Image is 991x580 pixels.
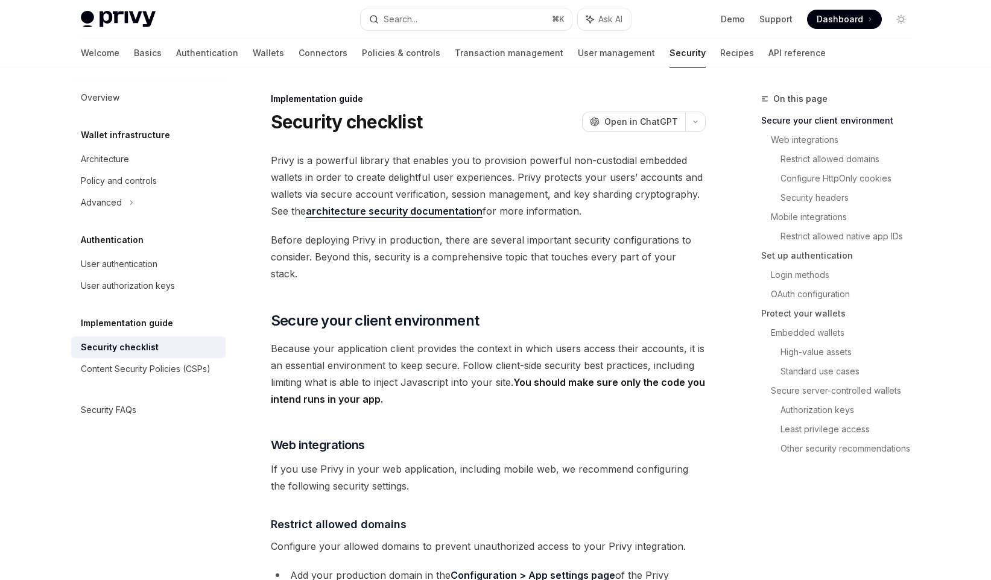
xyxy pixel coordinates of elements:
a: Basics [134,39,162,68]
img: light logo [81,11,156,28]
h5: Implementation guide [81,316,173,330]
a: Embedded wallets [771,323,920,342]
h5: Authentication [81,233,144,247]
a: Security headers [780,188,920,207]
a: User authorization keys [71,275,226,297]
a: Connectors [299,39,347,68]
span: If you use Privy in your web application, including mobile web, we recommend configuring the foll... [271,461,706,494]
a: Welcome [81,39,119,68]
a: Secure server-controlled wallets [771,381,920,400]
div: User authorization keys [81,279,175,293]
a: Protect your wallets [761,304,920,323]
a: Wallets [253,39,284,68]
a: OAuth configuration [771,285,920,304]
button: Toggle dark mode [891,10,911,29]
a: Restrict allowed native app IDs [780,227,920,246]
a: User management [578,39,655,68]
div: Policy and controls [81,174,157,188]
div: Security checklist [81,340,159,355]
button: Open in ChatGPT [582,112,685,132]
div: User authentication [81,257,157,271]
span: Privy is a powerful library that enables you to provision powerful non-custodial embedded wallets... [271,152,706,219]
a: Authorization keys [780,400,920,420]
div: Security FAQs [81,403,136,417]
a: Architecture [71,148,226,170]
button: Search...⌘K [361,8,572,30]
a: Other security recommendations [780,439,920,458]
span: Because your application client provides the context in which users access their accounts, it is ... [271,340,706,408]
a: Content Security Policies (CSPs) [71,358,226,380]
div: Search... [384,12,417,27]
span: ⌘ K [552,14,565,24]
div: Overview [81,90,119,105]
a: Dashboard [807,10,882,29]
h1: Security checklist [271,111,423,133]
a: Mobile integrations [771,207,920,227]
a: Set up authentication [761,246,920,265]
a: Authentication [176,39,238,68]
a: Demo [721,13,745,25]
a: Security [670,39,706,68]
div: Content Security Policies (CSPs) [81,362,211,376]
a: Restrict allowed domains [780,150,920,169]
div: Implementation guide [271,93,706,105]
span: Web integrations [271,437,365,453]
span: On this page [773,92,828,106]
a: Standard use cases [780,362,920,381]
a: Policy and controls [71,170,226,192]
a: Configure HttpOnly cookies [780,169,920,188]
a: Transaction management [455,39,563,68]
a: Overview [71,87,226,109]
span: Secure your client environment [271,311,480,330]
span: Dashboard [817,13,863,25]
div: Advanced [81,195,122,210]
a: Recipes [720,39,754,68]
span: Ask AI [598,13,622,25]
a: architecture security documentation [306,205,483,218]
h5: Wallet infrastructure [81,128,170,142]
div: Architecture [81,152,129,166]
a: Support [759,13,793,25]
a: API reference [768,39,826,68]
a: User authentication [71,253,226,275]
a: High-value assets [780,342,920,362]
span: Configure your allowed domains to prevent unauthorized access to your Privy integration. [271,538,706,555]
span: Open in ChatGPT [604,116,678,128]
a: Web integrations [771,130,920,150]
button: Ask AI [578,8,631,30]
a: Secure your client environment [761,111,920,130]
a: Security FAQs [71,399,226,421]
a: Security checklist [71,336,226,358]
a: Least privilege access [780,420,920,439]
span: Before deploying Privy in production, there are several important security configurations to cons... [271,232,706,282]
span: Restrict allowed domains [271,516,407,532]
a: Login methods [771,265,920,285]
a: Policies & controls [362,39,440,68]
